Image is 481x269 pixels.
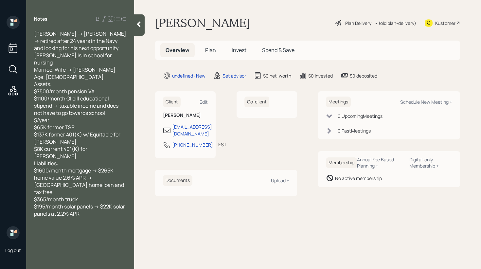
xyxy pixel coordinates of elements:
img: retirable_logo.png [7,226,20,239]
span: $/year [34,117,49,124]
div: Plan Delivery [345,20,371,27]
div: EST [218,141,226,148]
h1: [PERSON_NAME] [155,16,250,30]
div: $0 deposited [350,72,377,79]
div: Set advisor [223,72,246,79]
h6: Co-client [244,97,269,107]
span: Spend & Save [262,46,294,54]
span: Plan [205,46,216,54]
div: Upload + [271,177,289,184]
span: Liabilities: [34,160,58,167]
div: Kustomer [435,20,455,27]
div: [EMAIL_ADDRESS][DOMAIN_NAME] [172,123,212,137]
span: [PERSON_NAME] -> [PERSON_NAME] -> retired after 24 years in the Navy and looking for his next opp... [34,30,127,52]
span: $137K former 401(K) w/ Equitable for [PERSON_NAME] [34,131,121,145]
span: $1600/month mortgage -> $265K home value 2.6% APR -> [GEOGRAPHIC_DATA] home loan and tax free [34,167,125,196]
div: Edit [200,99,208,105]
div: Annual Fee Based Planning + [357,156,404,169]
div: $0 net-worth [263,72,291,79]
span: [PERSON_NAME] is in school for nursing [34,52,113,66]
span: $1100/month GI bill educational stipend -> taxable income and does not have to go towards school [34,95,119,117]
span: Overview [166,46,189,54]
div: undefined · New [172,72,205,79]
span: $7500/month pension VA [34,88,95,95]
h6: Client [163,97,181,107]
div: $0 invested [308,72,333,79]
h6: Documents [163,175,192,186]
span: Invest [232,46,246,54]
span: Married, Wife -> [PERSON_NAME] [34,66,116,73]
label: Notes [34,16,47,22]
div: Digital-only Membership + [409,156,452,169]
span: Assets: [34,81,52,88]
h6: Membership [326,157,357,168]
span: $195/month solar panels -> $22K solar panels at 2.2% APR [34,203,126,217]
span: $8K current 401(K) for [PERSON_NAME] [34,145,88,160]
span: Age: [DEMOGRAPHIC_DATA] [34,73,104,81]
div: • (old plan-delivery) [375,20,416,27]
div: Log out [5,247,21,253]
span: $65K former TSP [34,124,75,131]
div: Schedule New Meeting + [400,99,452,105]
h6: Meetings [326,97,351,107]
h6: [PERSON_NAME] [163,113,208,118]
div: 0 Past Meeting s [338,127,371,134]
div: [PHONE_NUMBER] [172,141,213,148]
div: 0 Upcoming Meeting s [338,113,383,119]
span: $365/month truck [34,196,78,203]
div: No active membership [335,175,382,182]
